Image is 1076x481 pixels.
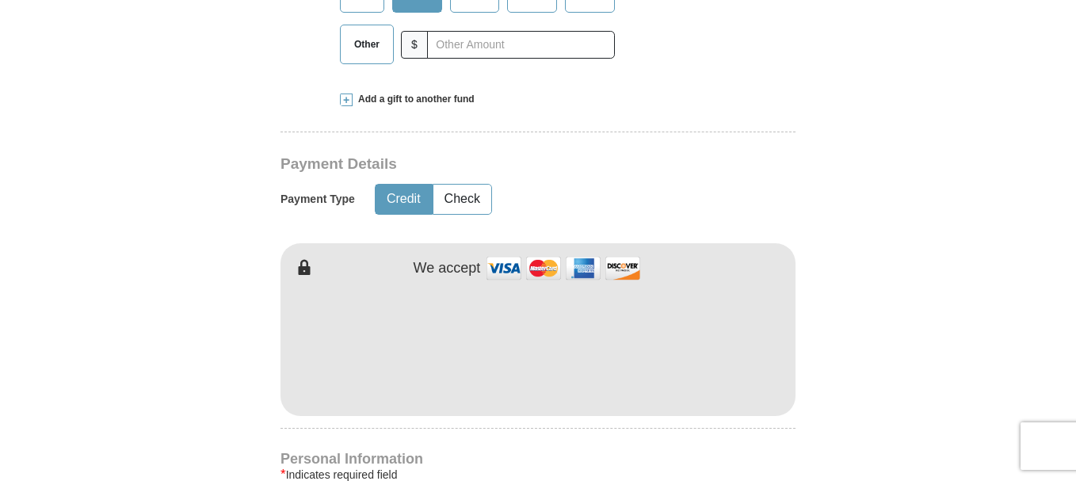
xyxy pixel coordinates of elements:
[280,193,355,206] h5: Payment Type
[280,452,796,465] h4: Personal Information
[353,93,475,106] span: Add a gift to another fund
[376,185,432,214] button: Credit
[401,31,428,59] span: $
[414,260,481,277] h4: We accept
[427,31,615,59] input: Other Amount
[484,251,643,285] img: credit cards accepted
[433,185,491,214] button: Check
[280,155,685,174] h3: Payment Details
[346,32,387,56] span: Other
